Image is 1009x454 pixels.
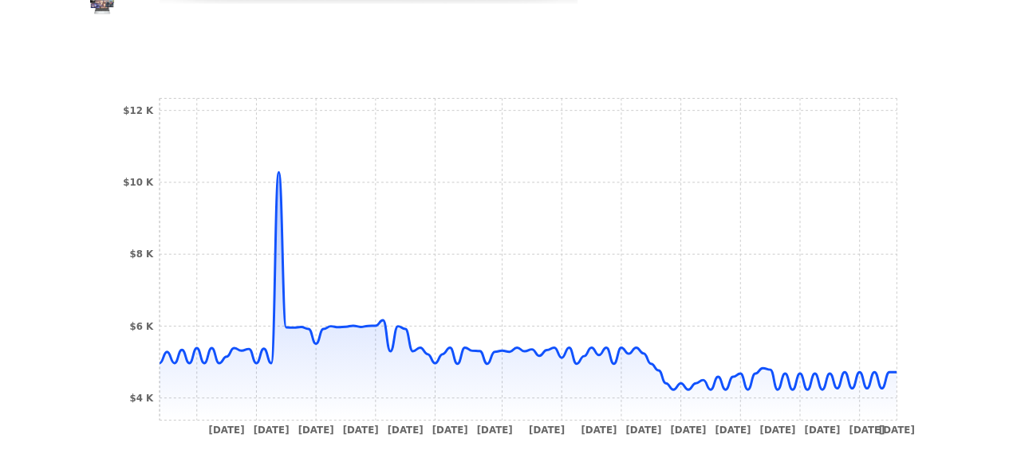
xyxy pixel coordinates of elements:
[254,424,290,435] tspan: [DATE]
[129,320,154,331] tspan: $6 K
[123,177,154,188] tspan: $10 K
[804,424,840,435] tspan: [DATE]
[123,105,154,116] tspan: $12 K
[388,424,424,435] tspan: [DATE]
[715,424,751,435] tspan: [DATE]
[849,424,885,435] tspan: [DATE]
[581,424,617,435] tspan: [DATE]
[209,424,245,435] tspan: [DATE]
[298,424,334,435] tspan: [DATE]
[343,424,379,435] tspan: [DATE]
[625,424,661,435] tspan: [DATE]
[670,424,706,435] tspan: [DATE]
[129,249,154,260] tspan: $8 K
[879,424,915,435] tspan: [DATE]
[477,424,513,435] tspan: [DATE]
[759,424,795,435] tspan: [DATE]
[129,393,154,404] tspan: $4 K
[432,424,468,435] tspan: [DATE]
[529,424,565,435] tspan: [DATE]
